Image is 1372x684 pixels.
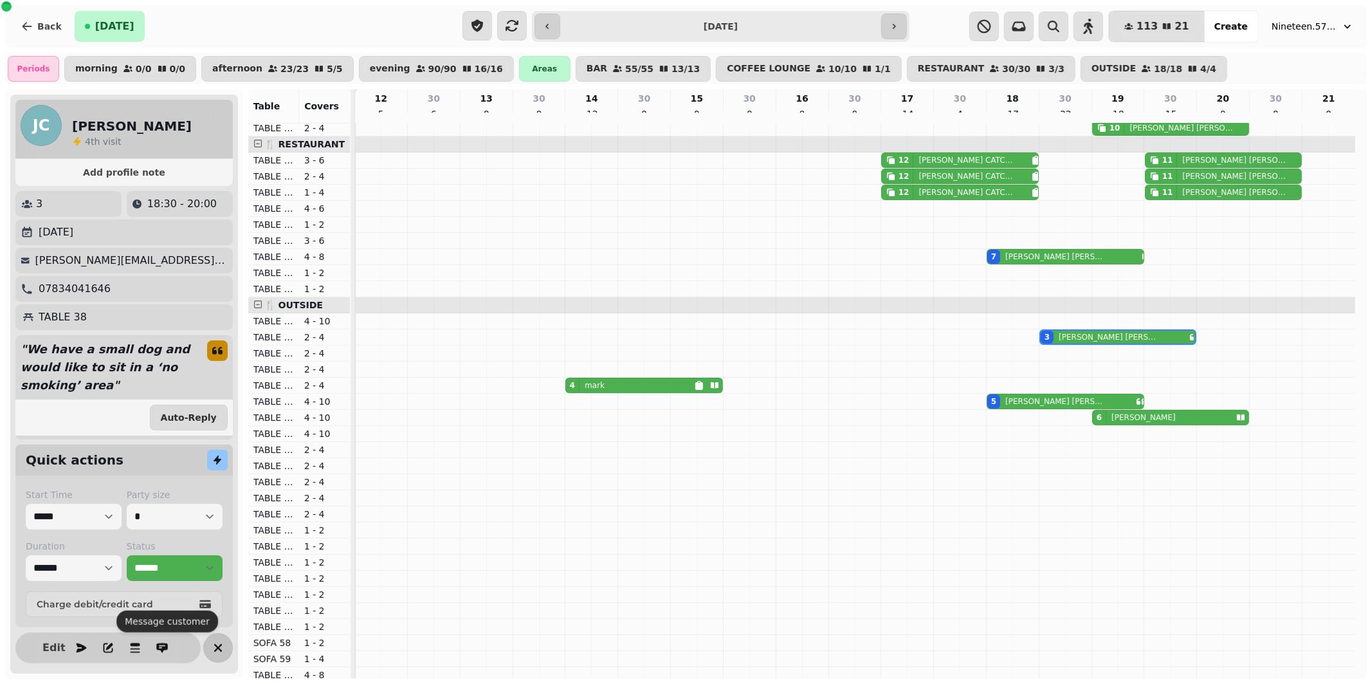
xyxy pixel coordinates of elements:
p: 30 [533,92,545,105]
p: TABLE 25 [253,186,294,199]
p: 5 / 5 [327,64,343,73]
h2: [PERSON_NAME] [72,117,192,135]
button: morning0/00/0 [64,56,196,82]
p: TABLE 24 [253,170,294,183]
p: 30 [638,92,650,105]
p: 0 [534,107,544,120]
p: [PERSON_NAME][EMAIL_ADDRESS][DOMAIN_NAME] [35,253,228,268]
span: Create [1214,22,1248,31]
p: TABLE 52 (HIGH) [253,540,294,553]
p: 30 [744,92,756,105]
div: 12 [899,171,910,181]
p: [PERSON_NAME] [PERSON_NAME] [1182,171,1286,181]
button: Add profile note [21,164,228,181]
span: 🍴 OUTSIDE [264,300,323,310]
p: 1 - 4 [304,652,345,665]
p: TABLE 38 [253,331,294,344]
p: 3 - 6 [304,234,345,247]
button: [DATE] [75,11,145,42]
p: 90 / 90 [428,64,457,73]
p: [PERSON_NAME] [PERSON_NAME] [1182,187,1286,198]
p: 30 / 30 [1002,64,1030,73]
p: TABLE 47 [253,476,294,488]
div: 7 [991,252,996,262]
p: 22 [1060,107,1070,120]
button: Charge debit/credit card [26,591,223,617]
button: evening90/9016/16 [359,56,514,82]
button: Nineteen.57 Restaurant & Bar [1264,15,1362,38]
p: TABLE 57 (HIGH) [253,620,294,633]
button: Edit [41,635,67,661]
p: TABLE 49 [253,508,294,521]
div: Periods [8,56,59,82]
p: TABLE 51 (HIGH) [253,524,294,537]
p: 15 [691,92,703,105]
div: 11 [1162,187,1173,198]
p: 13 [480,92,493,105]
p: TABLE 29 [253,250,294,263]
p: [DATE] [39,225,73,240]
p: BAR [587,64,607,74]
button: OUTSIDE18/184/4 [1081,56,1227,82]
p: TABLE 53 (HIGH) [253,556,294,569]
p: COFFEE LOUNGE [727,64,810,74]
p: TABLE 30 [253,266,294,279]
p: TABLE 41 [253,379,294,392]
p: TABLE 27 [253,218,294,231]
button: afternoon23/235/5 [201,56,354,82]
p: [PERSON_NAME] CATCHPOLE [919,171,1018,181]
p: TABLE 40 [253,363,294,376]
p: 30 [1164,92,1176,105]
p: 18:30 - 20:00 [147,196,217,212]
h2: Quick actions [26,451,123,469]
p: 0 [1270,107,1281,120]
p: 0 / 0 [136,64,152,73]
p: 5 [376,107,386,120]
p: 18 [1113,107,1123,120]
p: 4 - 8 [304,669,345,681]
button: Back [10,11,72,42]
p: TABLE 60 [253,669,294,681]
div: 5 [991,396,996,407]
span: th [91,136,103,147]
p: 10 / 10 [828,64,857,73]
p: TABLE 23 [253,154,294,167]
p: 12 [375,92,387,105]
p: TABLE 43 [253,411,294,424]
p: TABLE 55 (HIGH) [253,588,294,601]
p: 17 [901,92,913,105]
p: TABLE 38 [39,310,87,325]
p: TABLE 46 [253,459,294,472]
span: Auto-Reply [161,413,217,422]
p: 16 [796,92,808,105]
p: " We have a small dog and would like to sit in a ‘no smoking’ area " [15,335,197,400]
p: 4 - 10 [304,411,345,424]
div: 3 [1045,332,1050,342]
div: 4 [570,380,575,391]
p: 13 / 13 [672,64,700,73]
p: 12 [587,107,597,120]
p: 1 - 2 [304,556,345,569]
span: 4 [85,136,91,147]
p: 30 [428,92,440,105]
div: 10 [1110,123,1120,133]
p: 1 - 2 [304,524,345,537]
p: 2 - 4 [304,122,345,134]
div: 12 [899,155,910,165]
p: TABLE 22 [253,122,294,134]
p: OUTSIDE [1092,64,1136,74]
p: [PERSON_NAME] [1111,412,1176,423]
p: 15 [1166,107,1176,120]
p: 2 - 4 [304,492,345,504]
p: 4 [955,107,965,120]
button: Auto-Reply [150,405,228,430]
p: visit [85,135,122,148]
p: 4 - 8 [304,250,345,263]
p: RESTAURANT [918,64,985,74]
p: [PERSON_NAME] CATCHPOLE [919,155,1018,165]
p: 1 - 2 [304,588,345,601]
p: 0 / 0 [170,64,186,73]
p: 1 / 1 [875,64,891,73]
label: Start Time [26,488,122,501]
p: 2 - 4 [304,331,345,344]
